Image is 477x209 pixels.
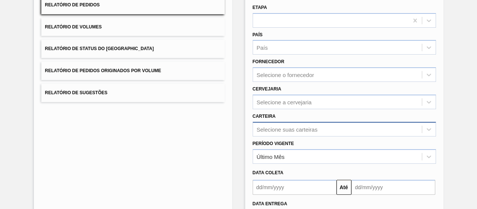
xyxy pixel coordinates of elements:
[45,90,108,95] span: Relatório de Sugestões
[41,84,225,102] button: Relatório de Sugestões
[45,2,100,7] span: Relatório de Pedidos
[253,5,267,10] label: Etapa
[253,32,263,37] label: País
[253,86,281,92] label: Cervejaria
[253,201,287,206] span: Data entrega
[253,59,284,64] label: Fornecedor
[41,62,225,80] button: Relatório de Pedidos Originados por Volume
[253,170,284,175] span: Data coleta
[41,18,225,36] button: Relatório de Volumes
[45,68,161,73] span: Relatório de Pedidos Originados por Volume
[337,180,351,195] button: Até
[45,24,102,30] span: Relatório de Volumes
[257,153,285,160] div: Último Mês
[257,126,318,132] div: Selecione suas carteiras
[257,44,268,51] div: País
[253,180,337,195] input: dd/mm/yyyy
[257,72,314,78] div: Selecione o fornecedor
[253,141,294,146] label: Período Vigente
[253,114,276,119] label: Carteira
[257,99,312,105] div: Selecione a cervejaria
[41,40,225,58] button: Relatório de Status do [GEOGRAPHIC_DATA]
[45,46,154,51] span: Relatório de Status do [GEOGRAPHIC_DATA]
[351,180,435,195] input: dd/mm/yyyy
